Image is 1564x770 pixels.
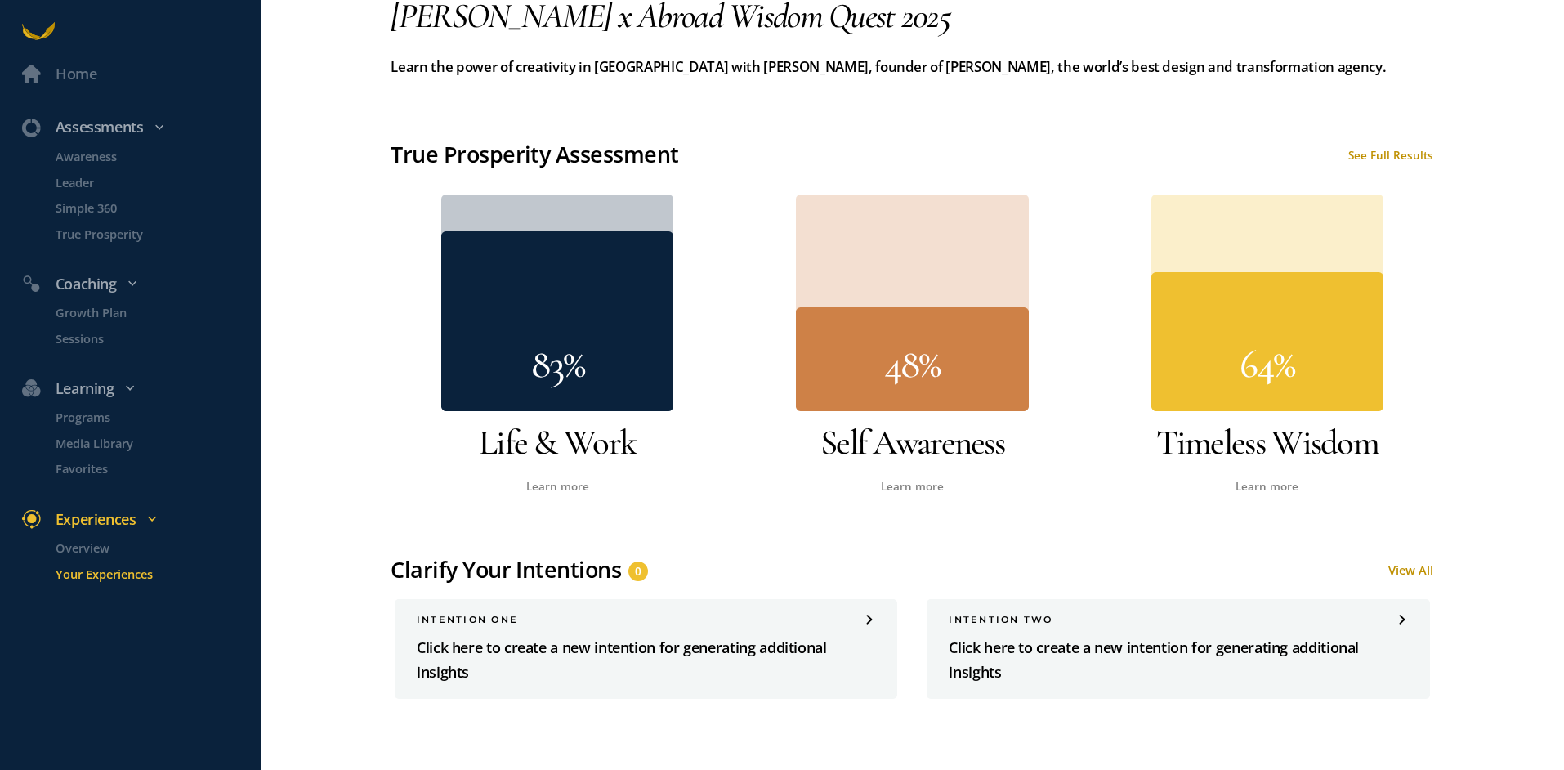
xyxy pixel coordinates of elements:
[11,377,268,401] div: Learning
[34,199,261,217] a: Simple 360
[417,636,875,684] p: Click here to create a new intention for generating additional insights
[56,459,257,478] p: Favorites
[56,147,257,166] p: Awareness
[881,479,944,494] a: Learn more
[56,539,257,557] p: Overview
[56,329,257,347] p: Sessions
[391,419,723,467] h3: Life & Work
[635,562,641,581] span: 0
[56,303,257,322] p: Growth Plan
[11,115,268,139] div: Assessments
[417,614,875,625] div: INTENTION one
[34,408,261,427] a: Programs
[531,339,584,388] span: 83%
[391,137,678,172] div: True Prosperity Assessment
[56,62,97,86] div: Home
[34,303,261,322] a: Growth Plan
[1240,339,1294,388] span: 64%
[1388,562,1433,578] a: View All
[1101,419,1433,467] h3: Timeless Wisdom
[34,224,261,243] a: True Prosperity
[884,339,940,388] span: 48%
[34,459,261,478] a: Favorites
[56,199,257,217] p: Simple 360
[34,172,261,191] a: Leader
[391,555,621,584] div: Clarify Your Intentions
[1348,148,1433,163] div: See Full Results
[391,55,1433,78] pre: Learn the power of creativity in [GEOGRAPHIC_DATA] with [PERSON_NAME], founder of [PERSON_NAME], ...
[395,599,897,699] a: INTENTION oneClick here to create a new intention for generating additional insights
[11,272,268,296] div: Coaching
[56,172,257,191] p: Leader
[746,419,1079,467] h3: Self Awareness
[34,329,261,347] a: Sessions
[34,434,261,453] a: Media Library
[526,479,589,494] a: Learn more
[34,564,261,583] a: Your Experiences
[56,408,257,427] p: Programs
[56,564,257,583] p: Your Experiences
[56,224,257,243] p: True Prosperity
[927,599,1429,699] a: INTENTION twoClick here to create a new intention for generating additional insights
[34,147,261,166] a: Awareness
[1236,479,1298,494] a: Learn more
[949,614,1407,625] div: INTENTION two
[56,434,257,453] p: Media Library
[34,539,261,557] a: Overview
[949,636,1407,684] p: Click here to create a new intention for generating additional insights
[11,508,268,531] div: Experiences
